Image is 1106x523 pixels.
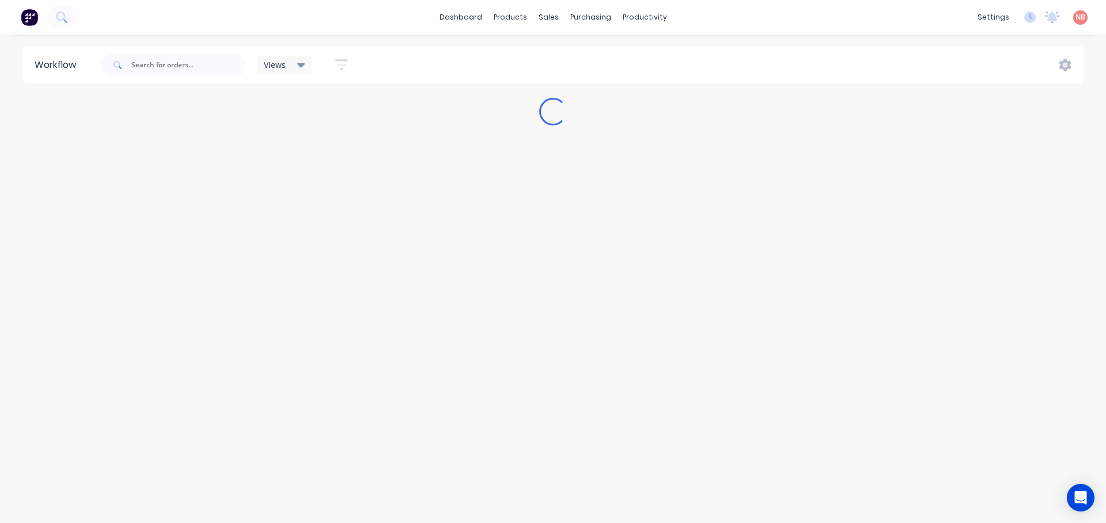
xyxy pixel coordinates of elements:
[434,9,488,26] a: dashboard
[21,9,38,26] img: Factory
[488,9,533,26] div: products
[972,9,1015,26] div: settings
[533,9,565,26] div: sales
[1075,12,1085,22] span: NB
[1067,484,1094,511] div: Open Intercom Messenger
[131,54,245,77] input: Search for orders...
[35,58,82,72] div: Workflow
[617,9,673,26] div: productivity
[264,59,286,71] span: Views
[565,9,617,26] div: purchasing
